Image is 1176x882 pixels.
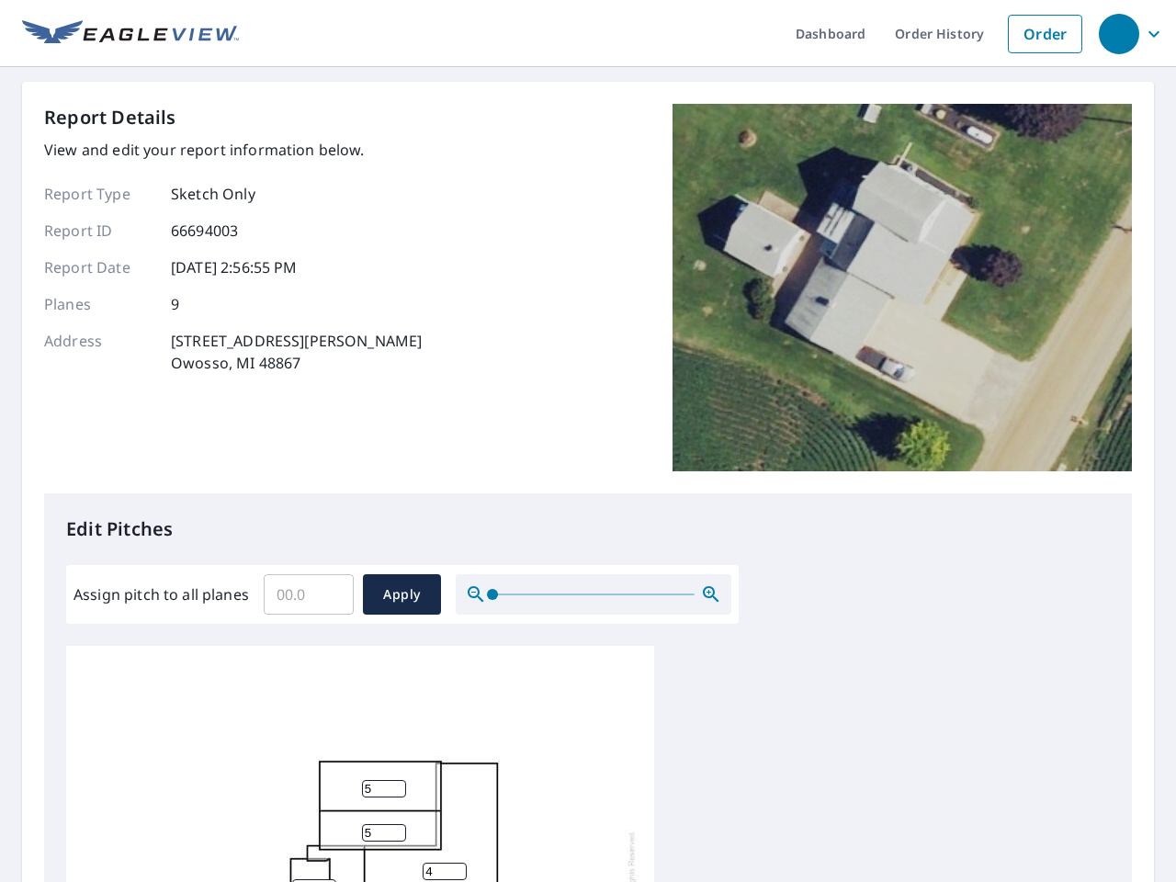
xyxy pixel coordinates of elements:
[363,574,441,615] button: Apply
[44,183,154,205] p: Report Type
[44,220,154,242] p: Report ID
[171,220,238,242] p: 66694003
[22,20,239,48] img: EV Logo
[171,183,255,205] p: Sketch Only
[673,104,1132,471] img: Top image
[44,330,154,374] p: Address
[171,293,179,315] p: 9
[44,139,422,161] p: View and edit your report information below.
[44,293,154,315] p: Planes
[66,515,1110,543] p: Edit Pitches
[44,104,176,131] p: Report Details
[171,256,298,278] p: [DATE] 2:56:55 PM
[264,569,354,620] input: 00.0
[1008,15,1082,53] a: Order
[73,583,249,605] label: Assign pitch to all planes
[171,330,422,374] p: [STREET_ADDRESS][PERSON_NAME] Owosso, MI 48867
[44,256,154,278] p: Report Date
[378,583,426,606] span: Apply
